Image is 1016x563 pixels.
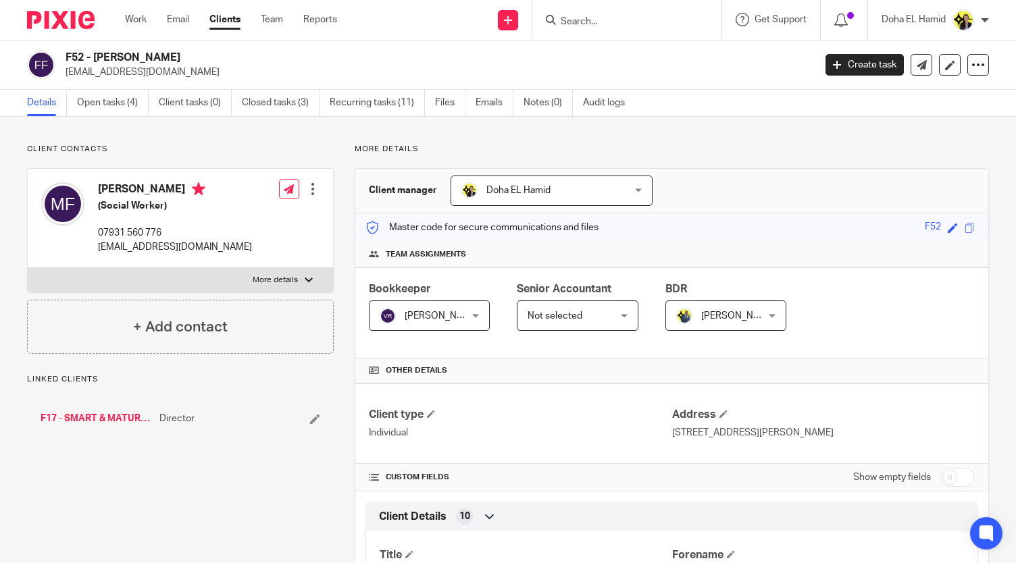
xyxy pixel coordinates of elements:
h4: + Add contact [133,317,228,338]
a: Clients [209,13,240,26]
a: Files [435,90,465,116]
span: [PERSON_NAME] [701,311,776,321]
p: More details [253,275,298,286]
a: F17 - SMART & MATURE CARE LTD [41,412,153,425]
a: Closed tasks (3) [242,90,320,116]
p: Master code for secure communications and files [365,221,599,234]
p: More details [355,144,989,155]
span: Bookkeeper [369,284,431,294]
p: 07931 560 776 [98,226,252,240]
img: Pixie [27,11,95,29]
span: BDR [665,284,687,294]
img: svg%3E [41,182,84,225]
h4: Client type [369,408,671,422]
img: svg%3E [380,308,396,324]
a: Audit logs [583,90,635,116]
img: Dennis-Starbridge.jpg [676,308,692,324]
span: Director [159,412,195,425]
p: Individual [369,426,671,439]
h5: (Social Worker) [98,199,252,213]
span: Senior Accountant [517,284,611,294]
img: svg%3E [27,51,55,79]
i: Primary [192,182,205,196]
h4: Title [380,548,671,562]
h4: CUSTOM FIELDS [369,472,671,483]
h4: Address [672,408,975,422]
a: Emails [476,90,513,116]
span: Other details [386,365,447,376]
span: Get Support [755,15,807,24]
p: [EMAIL_ADDRESS][DOMAIN_NAME] [66,65,805,79]
label: Show empty fields [853,471,931,484]
h4: [PERSON_NAME] [98,182,252,199]
span: 10 [459,510,470,523]
p: Client contacts [27,144,334,155]
span: Client Details [379,510,447,524]
a: Email [167,13,189,26]
a: Work [125,13,147,26]
a: Client tasks (0) [159,90,232,116]
span: Doha EL Hamid [486,186,551,195]
a: Reports [303,13,337,26]
img: Doha-Starbridge.jpg [952,9,974,31]
p: [EMAIL_ADDRESS][DOMAIN_NAME] [98,240,252,254]
span: Team assignments [386,249,466,260]
h4: Forename [672,548,964,562]
div: F52 [925,220,941,236]
h3: Client manager [369,184,437,197]
p: [STREET_ADDRESS][PERSON_NAME] [672,426,975,439]
a: Recurring tasks (11) [330,90,425,116]
a: Team [261,13,283,26]
img: Doha-Starbridge.jpg [461,182,478,198]
input: Search [559,16,681,28]
span: [PERSON_NAME] [405,311,479,321]
h2: F52 - [PERSON_NAME] [66,51,657,65]
a: Open tasks (4) [77,90,149,116]
a: Create task [825,54,904,76]
p: Doha EL Hamid [882,13,946,26]
p: Linked clients [27,374,334,385]
span: Not selected [528,311,582,321]
a: Details [27,90,67,116]
a: Notes (0) [524,90,573,116]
